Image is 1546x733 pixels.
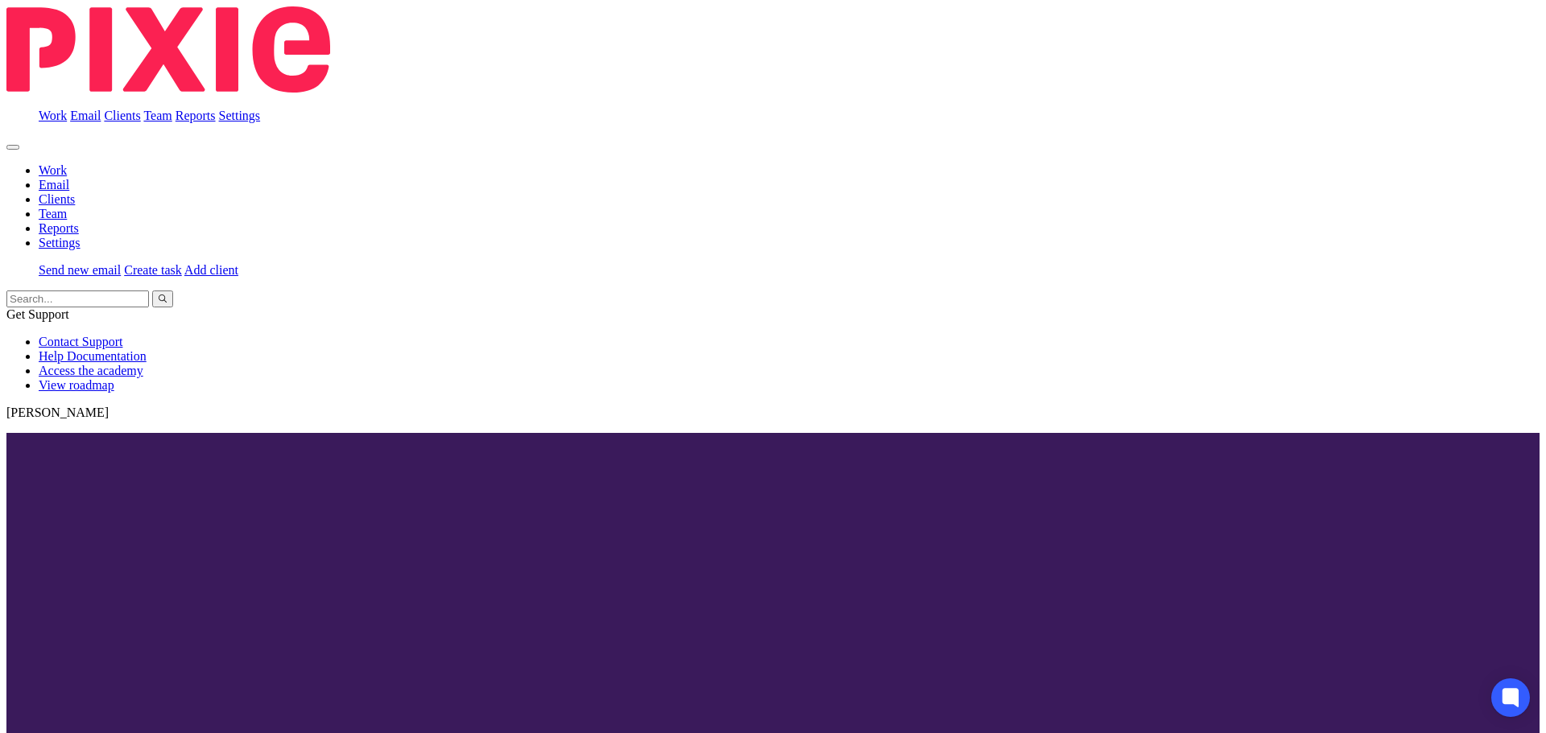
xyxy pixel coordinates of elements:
[39,109,67,122] a: Work
[39,349,147,363] a: Help Documentation
[143,109,172,122] a: Team
[39,335,122,348] a: Contact Support
[39,207,67,220] a: Team
[39,163,67,177] a: Work
[6,290,149,307] input: Search
[219,109,261,122] a: Settings
[39,263,121,277] a: Send new email
[124,263,182,277] a: Create task
[6,307,69,321] span: Get Support
[39,221,79,235] a: Reports
[39,178,69,191] a: Email
[39,236,81,249] a: Settings
[39,378,114,392] a: View roadmap
[176,109,216,122] a: Reports
[70,109,101,122] a: Email
[39,192,75,206] a: Clients
[184,263,238,277] a: Add client
[39,364,143,377] a: Access the academy
[104,109,140,122] a: Clients
[6,6,330,93] img: Pixie
[152,290,173,307] button: Search
[6,406,1540,420] p: [PERSON_NAME]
